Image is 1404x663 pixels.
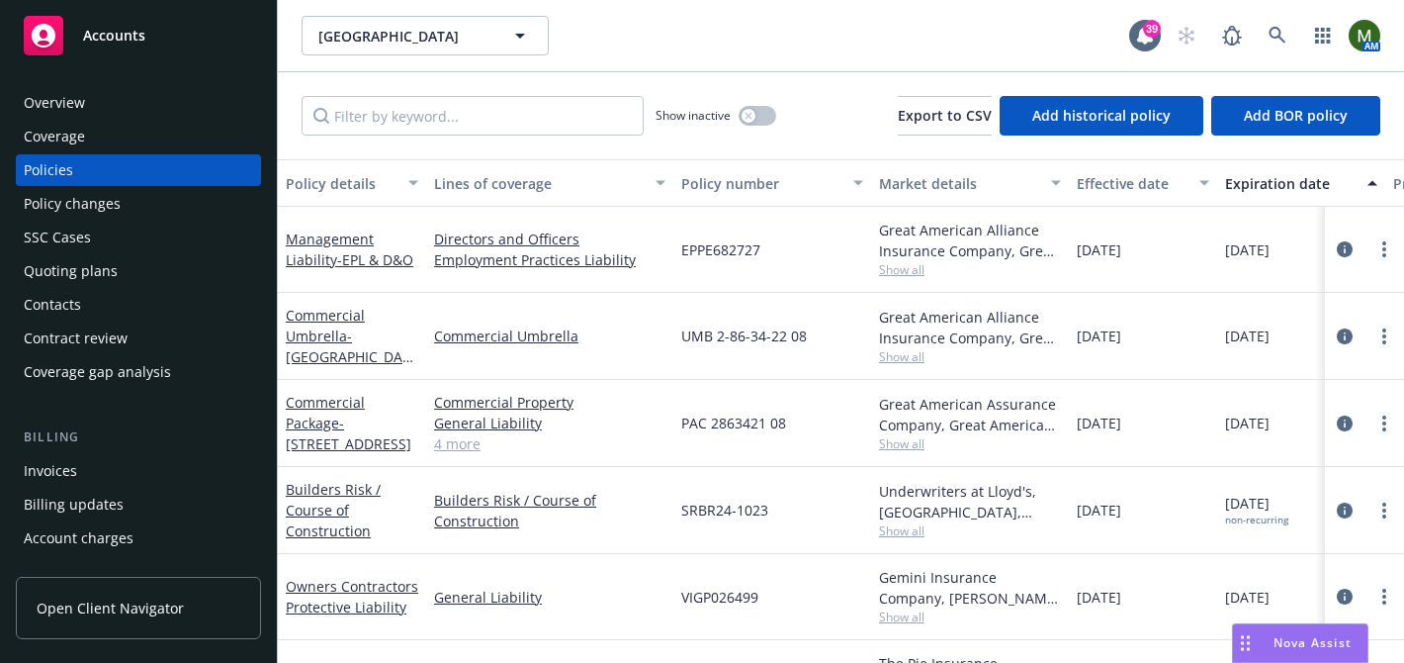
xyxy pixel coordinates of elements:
[16,154,261,186] a: Policies
[681,326,807,346] span: UMB 2-86-34-22 08
[1303,16,1343,55] a: Switch app
[879,481,1061,522] div: Underwriters at Lloyd's, [GEOGRAPHIC_DATA], [PERSON_NAME] of [GEOGRAPHIC_DATA], Brown & Riding In...
[337,250,413,269] span: - EPL & D&O
[302,96,644,136] input: Filter by keyword...
[1244,106,1348,125] span: Add BOR policy
[1225,413,1270,433] span: [DATE]
[16,522,261,554] a: Account charges
[24,222,91,253] div: SSC Cases
[16,455,261,487] a: Invoices
[681,500,768,521] span: SRBR24-1023
[879,609,1061,625] span: Show all
[1069,159,1217,207] button: Effective date
[24,121,85,152] div: Coverage
[16,489,261,521] a: Billing updates
[434,173,644,194] div: Lines of coverage
[286,173,396,194] div: Policy details
[24,255,118,287] div: Quoting plans
[24,154,73,186] div: Policies
[16,121,261,152] a: Coverage
[302,16,549,55] button: [GEOGRAPHIC_DATA]
[1077,239,1121,260] span: [DATE]
[24,188,121,220] div: Policy changes
[16,87,261,119] a: Overview
[681,239,760,260] span: EPPE682727
[286,327,413,387] span: - [GEOGRAPHIC_DATA]. Inc
[1233,624,1258,662] div: Drag to move
[1077,587,1121,608] span: [DATE]
[286,306,410,387] a: Commercial Umbrella
[681,587,758,608] span: VIGP026499
[434,587,665,608] a: General Liability
[1333,499,1357,522] a: circleInformation
[879,348,1061,365] span: Show all
[1217,159,1385,207] button: Expiration date
[1225,173,1356,194] div: Expiration date
[1372,499,1396,522] a: more
[434,433,665,454] a: 4 more
[1333,585,1357,609] a: circleInformation
[286,393,411,453] a: Commercial Package
[1032,106,1171,125] span: Add historical policy
[879,220,1061,261] div: Great American Alliance Insurance Company, Great American Insurance Group
[434,490,665,531] a: Builders Risk / Course of Construction
[1232,623,1368,663] button: Nova Assist
[1077,173,1187,194] div: Effective date
[24,289,81,321] div: Contacts
[24,87,85,119] div: Overview
[681,413,786,433] span: PAC 2863421 08
[879,522,1061,539] span: Show all
[16,427,261,447] div: Billing
[1167,16,1206,55] a: Start snowing
[1077,500,1121,521] span: [DATE]
[434,392,665,413] a: Commercial Property
[16,323,261,354] a: Contract review
[286,577,418,616] a: Owners Contractors Protective Liability
[1212,16,1252,55] a: Report a Bug
[1225,493,1288,526] span: [DATE]
[24,522,133,554] div: Account charges
[16,188,261,220] a: Policy changes
[434,249,665,270] a: Employment Practices Liability
[1225,587,1270,608] span: [DATE]
[286,230,413,269] a: Management Liability
[1372,585,1396,609] a: more
[1225,514,1288,526] div: non-recurring
[16,8,261,63] a: Accounts
[879,307,1061,348] div: Great American Alliance Insurance Company, Great American Insurance Group
[434,229,665,249] a: Directors and Officers
[1333,412,1357,435] a: circleInformation
[16,556,261,588] a: Installment plans
[1225,239,1270,260] span: [DATE]
[434,413,665,433] a: General Liability
[24,556,139,588] div: Installment plans
[879,394,1061,435] div: Great American Assurance Company, Great American Insurance Group
[434,326,665,346] a: Commercial Umbrella
[37,598,184,618] span: Open Client Navigator
[1349,20,1380,51] img: photo
[1372,325,1396,348] a: more
[1143,20,1161,38] div: 39
[426,159,673,207] button: Lines of coverage
[681,173,841,194] div: Policy number
[278,159,426,207] button: Policy details
[898,106,992,125] span: Export to CSV
[24,356,171,388] div: Coverage gap analysis
[1258,16,1297,55] a: Search
[1333,237,1357,261] a: circleInformation
[16,356,261,388] a: Coverage gap analysis
[879,261,1061,278] span: Show all
[879,435,1061,452] span: Show all
[1372,412,1396,435] a: more
[879,567,1061,609] div: Gemini Insurance Company, [PERSON_NAME] Corporation, Brown & Riding Insurance Services, Inc.
[1000,96,1203,136] button: Add historical policy
[1077,326,1121,346] span: [DATE]
[24,489,124,521] div: Billing updates
[871,159,1069,207] button: Market details
[1077,413,1121,433] span: [DATE]
[879,173,1039,194] div: Market details
[286,480,381,540] a: Builders Risk / Course of Construction
[16,222,261,253] a: SSC Cases
[1225,326,1270,346] span: [DATE]
[1273,634,1352,651] span: Nova Assist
